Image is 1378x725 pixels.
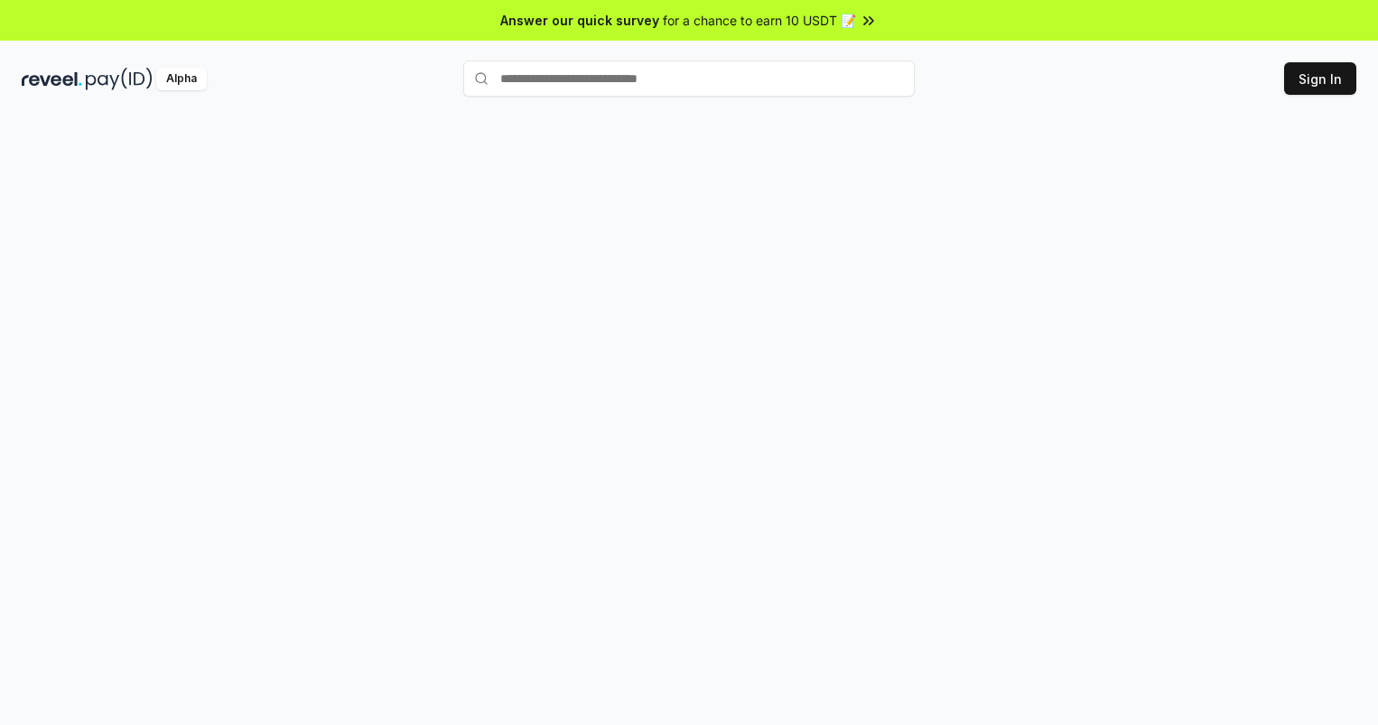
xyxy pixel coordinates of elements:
img: pay_id [86,68,153,90]
img: reveel_dark [22,68,82,90]
span: for a chance to earn 10 USDT 📝 [663,11,856,30]
span: Answer our quick survey [500,11,659,30]
button: Sign In [1284,62,1356,95]
div: Alpha [156,68,207,90]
